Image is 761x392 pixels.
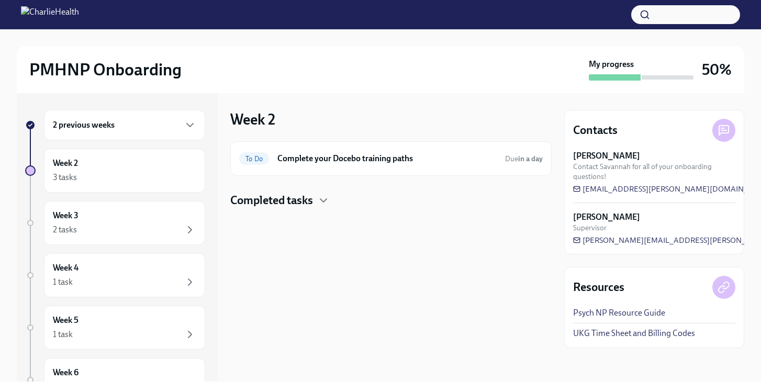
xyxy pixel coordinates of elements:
span: Contact Savannah for all of your onboarding questions! [573,162,735,182]
h6: 2 previous weeks [53,119,115,131]
h3: 50% [702,60,732,79]
a: Psych NP Resource Guide [573,307,665,319]
a: UKG Time Sheet and Billing Codes [573,328,695,339]
span: To Do [239,155,269,163]
h6: Week 3 [53,210,79,221]
span: September 30th, 2025 10:00 [505,154,543,164]
span: Supervisor [573,223,607,233]
h6: Week 5 [53,315,79,326]
strong: [PERSON_NAME] [573,150,640,162]
div: Completed tasks [230,193,552,208]
a: To DoComplete your Docebo training pathsDuein a day [239,150,543,167]
h6: Week 2 [53,158,78,169]
h6: Week 6 [53,367,79,378]
strong: in a day [518,154,543,163]
div: 2 previous weeks [44,110,205,140]
span: Due [505,154,543,163]
div: 3 tasks [53,172,77,183]
a: Week 51 task [25,306,205,350]
h4: Resources [573,279,624,295]
div: 1 task [53,329,73,340]
h6: Week 4 [53,262,79,274]
strong: My progress [589,59,634,70]
h6: Complete your Docebo training paths [277,153,497,164]
strong: [PERSON_NAME] [573,211,640,223]
h2: PMHNP Onboarding [29,59,182,80]
a: Week 23 tasks [25,149,205,193]
img: CharlieHealth [21,6,79,23]
div: 2 tasks [53,224,77,236]
a: Week 41 task [25,253,205,297]
a: Week 32 tasks [25,201,205,245]
h4: Contacts [573,122,618,138]
div: 1 task [53,276,73,288]
h3: Week 2 [230,110,275,129]
h4: Completed tasks [230,193,313,208]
